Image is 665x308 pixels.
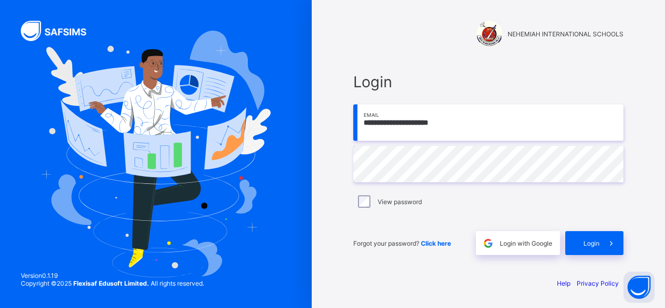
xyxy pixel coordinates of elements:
img: Hero Image [41,31,270,277]
span: Version 0.1.19 [21,272,204,279]
img: SAFSIMS Logo [21,21,99,41]
span: NEHEMIAH INTERNATIONAL SCHOOLS [508,30,623,38]
span: Forgot your password? [353,239,451,247]
a: Click here [421,239,451,247]
a: Help [557,279,570,287]
img: google.396cfc9801f0270233282035f929180a.svg [482,237,494,249]
span: Login [583,239,600,247]
a: Privacy Policy [577,279,619,287]
span: Login [353,73,623,91]
label: View password [378,198,422,206]
span: Login with Google [500,239,552,247]
span: Copyright © 2025 All rights reserved. [21,279,204,287]
strong: Flexisaf Edusoft Limited. [73,279,149,287]
button: Open asap [623,272,655,303]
